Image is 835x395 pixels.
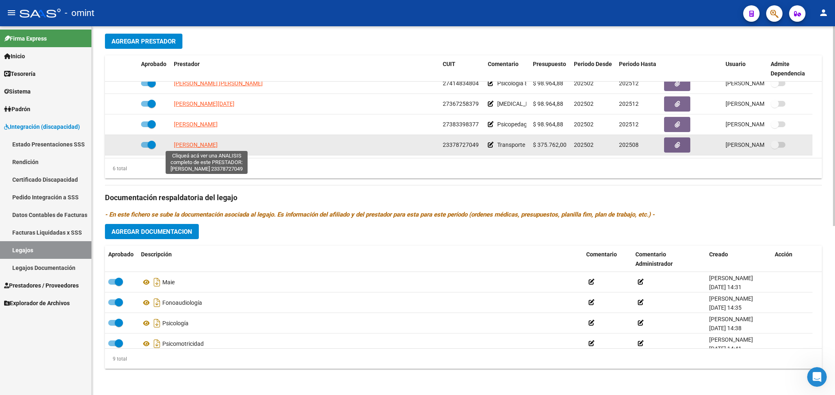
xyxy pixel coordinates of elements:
span: [PERSON_NAME] [174,121,218,128]
datatable-header-cell: Prestador [171,55,439,82]
span: Tesorería [4,69,36,78]
span: Transporte a Centro y Terapias [497,142,575,148]
i: Descargar documento [152,296,162,309]
span: Aprobado [141,61,166,67]
datatable-header-cell: Periodo Desde [571,55,616,82]
span: Sistema [4,87,31,96]
i: Descargar documento [152,276,162,289]
span: 202508 [619,142,639,148]
mat-icon: person [819,8,828,18]
div: 9 total [105,354,127,363]
span: Periodo Hasta [619,61,656,67]
datatable-header-cell: Creado [706,246,771,273]
h3: Documentación respaldatoria del legajo [105,192,822,203]
span: CUIT [443,61,455,67]
span: Creado [709,251,728,258]
span: Integración (discapacidad) [4,122,80,131]
span: Agregar Documentacion [111,228,192,235]
datatable-header-cell: Periodo Hasta [616,55,661,82]
div: Psicomotricidad [141,337,580,350]
span: Periodo Desde [574,61,612,67]
span: [PERSON_NAME] [DATE] [726,80,790,87]
span: $ 375.762,00 [533,142,567,148]
div: Psicología [141,317,580,330]
datatable-header-cell: Descripción [138,246,583,273]
span: Admite Dependencia [771,61,805,77]
i: - En este fichero se sube la documentación asociada al legajo. Es información del afiliado y del ... [105,211,655,218]
button: Agregar Documentacion [105,224,199,239]
span: [PERSON_NAME] [709,316,753,322]
span: - omint [65,4,94,22]
mat-icon: menu [7,8,16,18]
span: 27414834804 [443,80,479,87]
span: Aprobado [108,251,134,258]
datatable-header-cell: Presupuesto [530,55,571,82]
span: 202502 [574,121,594,128]
span: Usuario [726,61,746,67]
datatable-header-cell: Aprobado [105,246,138,273]
span: 23378727049 [443,142,479,148]
datatable-header-cell: Admite Dependencia [767,55,812,82]
span: [PERSON_NAME] [709,336,753,343]
div: 6 total [105,164,127,173]
span: 202512 [619,100,639,107]
span: [PERSON_NAME] [709,295,753,302]
span: [PERSON_NAME] [DATE] [726,100,790,107]
span: Comentario [488,61,519,67]
span: Firma Express [4,34,47,43]
span: Prestador [174,61,200,67]
span: Acción [775,251,792,258]
datatable-header-cell: Comentario [583,246,632,273]
span: [DATE] 14:31 [709,284,742,290]
span: [PERSON_NAME] [PERSON_NAME] [174,80,263,87]
span: $ 98.964,88 [533,100,563,107]
datatable-header-cell: Comentario Administrador [632,246,706,273]
span: 202502 [574,80,594,87]
i: Descargar documento [152,337,162,350]
span: [PERSON_NAME] [DATE] [726,142,790,148]
span: [PERSON_NAME] [DATE] [726,121,790,128]
datatable-header-cell: CUIT [439,55,485,82]
div: Fonoaudiología [141,296,580,309]
span: [DATE] 14:41 [709,345,742,352]
span: [PERSON_NAME] [174,142,218,148]
span: Prestadores / Proveedores [4,281,79,290]
span: Psicopedagogía 8 sesiones mensuales [497,121,595,128]
span: Descripción [141,251,172,258]
iframe: Intercom live chat [807,367,827,387]
span: 202502 [574,142,594,148]
span: Agregar Prestador [111,38,176,45]
datatable-header-cell: Acción [771,246,812,273]
span: [MEDICAL_DATA] 8 sesiones mensuales // según caso 35478160/01 se extiende periodo [497,100,719,107]
span: 27367258379 [443,100,479,107]
span: 202502 [574,100,594,107]
div: Maie [141,276,580,289]
button: Agregar Prestador [105,34,182,49]
span: Comentario [586,251,617,258]
datatable-header-cell: Comentario [485,55,530,82]
span: Inicio [4,52,25,61]
span: 202512 [619,80,639,87]
span: $ 98.964,88 [533,80,563,87]
datatable-header-cell: Aprobado [138,55,171,82]
i: Descargar documento [152,317,162,330]
span: 202512 [619,121,639,128]
datatable-header-cell: Usuario [722,55,767,82]
span: Presupuesto [533,61,566,67]
span: Explorador de Archivos [4,299,70,308]
span: Comentario Administrador [635,251,673,267]
span: [PERSON_NAME][DATE] [174,100,234,107]
span: 27383398377 [443,121,479,128]
span: [DATE] 14:35 [709,304,742,311]
span: Psicología 8 sesiones mensuales [497,80,580,87]
span: $ 98.964,88 [533,121,563,128]
span: [PERSON_NAME] [709,275,753,281]
span: [DATE] 14:38 [709,325,742,331]
span: Padrón [4,105,30,114]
